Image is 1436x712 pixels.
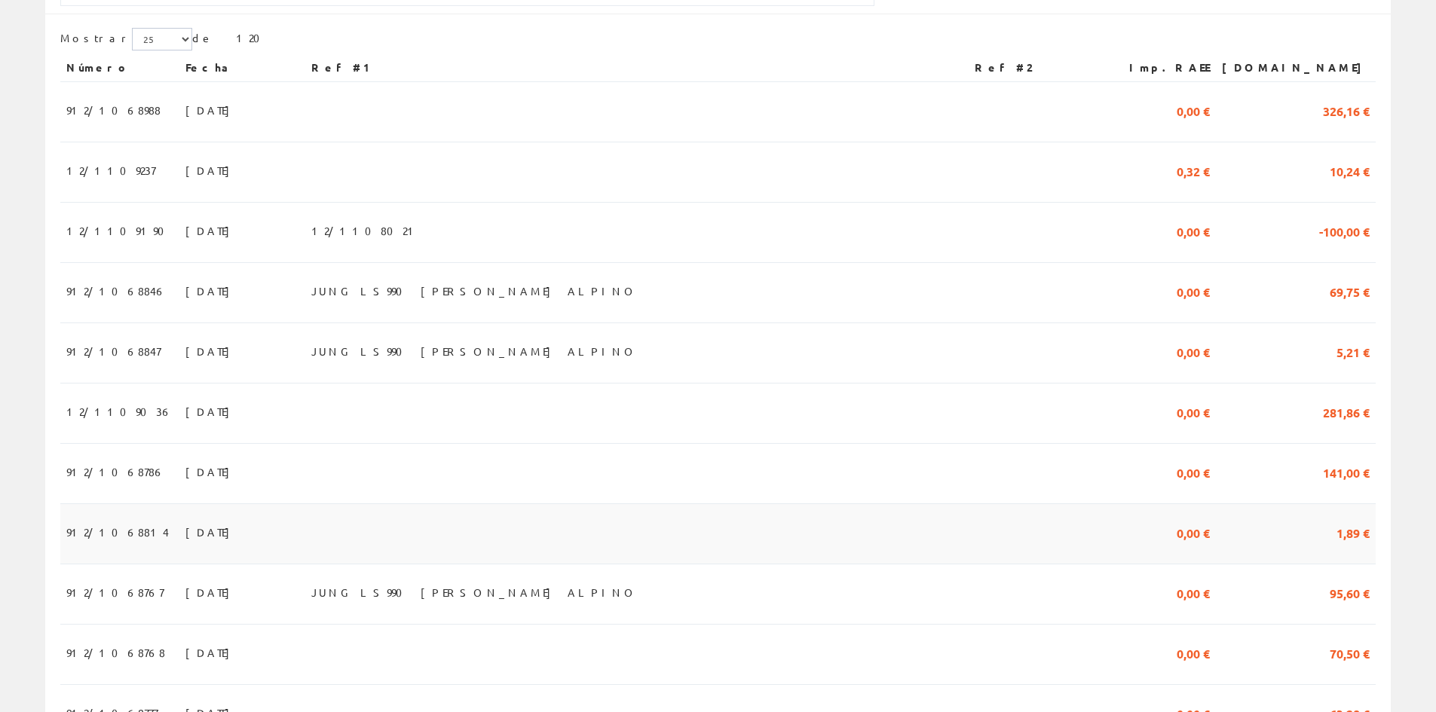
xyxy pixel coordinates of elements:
span: 912/1068768 [66,640,165,665]
span: 281,86 € [1323,399,1370,424]
span: [DATE] [185,278,237,304]
span: 0,32 € [1177,157,1210,183]
span: [DATE] [185,338,237,364]
label: Mostrar [60,28,192,50]
span: JUNG LS990 [PERSON_NAME] ALPINO [311,338,638,364]
span: 0,00 € [1177,640,1210,665]
span: 0,00 € [1177,579,1210,605]
span: 912/1068988 [66,97,161,123]
span: [DATE] [185,218,237,243]
div: de 120 [60,28,1376,54]
span: 912/1068786 [66,459,165,484]
span: [DATE] [185,459,237,484]
span: 10,24 € [1330,157,1370,183]
span: 0,00 € [1177,218,1210,243]
span: 12/1109190 [66,218,173,243]
span: 0,00 € [1177,278,1210,304]
th: Ref #1 [305,54,969,81]
span: JUNG LS990 [PERSON_NAME] ALPINO [311,278,638,304]
select: Mostrar [132,28,192,50]
span: 912/1068846 [66,278,167,304]
span: 12/1109036 [66,399,173,424]
span: 0,00 € [1177,338,1210,364]
span: 912/1068767 [66,579,164,605]
span: 95,60 € [1330,579,1370,605]
span: [DATE] [185,157,237,183]
span: 0,00 € [1177,459,1210,484]
span: 5,21 € [1336,338,1370,364]
span: 69,75 € [1330,278,1370,304]
span: 141,00 € [1323,459,1370,484]
span: 0,00 € [1177,399,1210,424]
th: Imp.RAEE [1103,54,1216,81]
span: 912/1068814 [66,519,169,545]
span: -100,00 € [1319,218,1370,243]
span: JUNG LS990 [PERSON_NAME] ALPINO [311,579,638,605]
span: [DATE] [185,640,237,665]
span: [DATE] [185,97,237,123]
th: Fecha [179,54,305,81]
span: 0,00 € [1177,519,1210,545]
th: Ref #2 [969,54,1103,81]
span: 12/1109237 [66,157,155,183]
span: 12/1108021 [311,218,420,243]
span: 70,50 € [1330,640,1370,665]
span: 912/1068847 [66,338,161,364]
th: Número [60,54,179,81]
span: 0,00 € [1177,97,1210,123]
span: 1,89 € [1336,519,1370,545]
span: 326,16 € [1323,97,1370,123]
th: [DOMAIN_NAME] [1216,54,1376,81]
span: [DATE] [185,579,237,605]
span: [DATE] [185,519,237,545]
span: [DATE] [185,399,237,424]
